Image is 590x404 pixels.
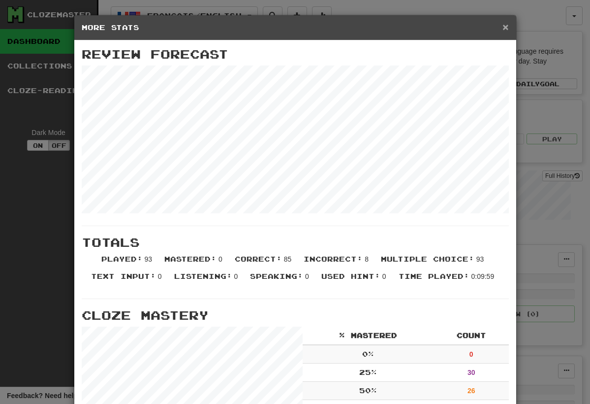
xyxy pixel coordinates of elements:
span: Incorrect : [304,255,363,263]
li: 93 [96,254,159,271]
span: Time Played : [399,272,469,280]
h5: More Stats [82,23,509,33]
li: 93 [376,254,491,271]
span: Mastered : [164,255,217,263]
li: 0 [169,271,246,289]
span: × [502,21,508,33]
strong: 0 [469,350,473,358]
th: % Mastered [303,327,434,345]
td: 50 % [303,382,434,400]
span: Listening : [174,272,232,280]
h3: Cloze Mastery [82,309,509,322]
strong: 30 [467,369,475,376]
li: 0 [86,271,169,289]
span: Used Hint : [321,272,380,280]
strong: 26 [467,387,475,395]
span: Speaking : [250,272,303,280]
li: 85 [230,254,299,271]
td: 0 % [303,345,434,364]
td: 25 % [303,364,434,382]
span: Correct : [235,255,282,263]
span: Multiple Choice : [381,255,474,263]
span: Text Input : [91,272,156,280]
button: Close [502,22,508,32]
h3: Totals [82,236,509,249]
h3: Review Forecast [82,48,509,61]
th: Count [434,327,509,345]
li: 8 [299,254,376,271]
li: 0 [245,271,316,289]
span: Played : [101,255,143,263]
li: 0 [159,254,230,271]
li: 0 [316,271,394,289]
li: 0:09:59 [394,271,502,289]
